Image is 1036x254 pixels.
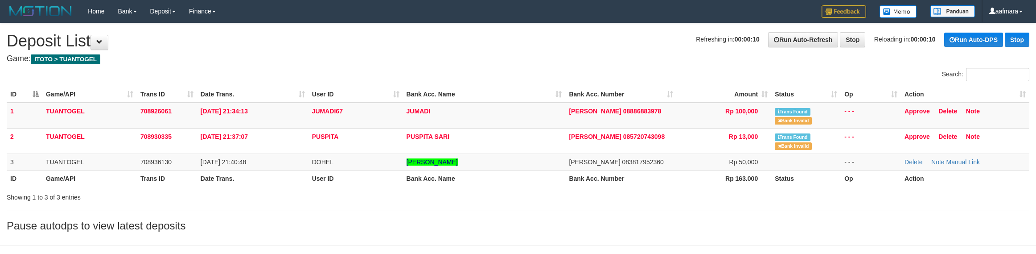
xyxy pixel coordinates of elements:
h4: Game: [7,54,1029,63]
img: Feedback.jpg [822,5,866,18]
img: panduan.png [930,5,975,17]
th: Date Trans.: activate to sort column ascending [197,86,308,103]
th: ID [7,170,42,187]
span: [DATE] 21:37:07 [201,133,248,140]
img: Button%20Memo.svg [880,5,917,18]
span: 708936130 [140,158,172,166]
td: TUANTOGEL [42,103,137,129]
th: Date Trans. [197,170,308,187]
th: User ID: activate to sort column ascending [308,86,403,103]
th: Rp 163.000 [677,170,771,187]
th: User ID [308,170,403,187]
span: DOHEL [312,158,333,166]
td: - - - [841,154,901,170]
a: JUMADI [407,108,431,115]
span: PUSPITA [312,133,339,140]
a: Note [966,133,980,140]
th: Action: activate to sort column ascending [901,86,1029,103]
td: TUANTOGEL [42,128,137,154]
span: Reloading in: [874,36,936,43]
a: Note [966,108,980,115]
div: Showing 1 to 3 of 3 entries [7,189,425,202]
td: 2 [7,128,42,154]
span: Refreshing in: [696,36,759,43]
th: Action [901,170,1029,187]
span: Bank is not match [775,142,811,150]
span: Copy 083817952360 to clipboard [622,158,663,166]
strong: 00:00:10 [735,36,760,43]
th: Bank Acc. Number [565,170,677,187]
span: Rp 13,000 [729,133,758,140]
input: Search: [966,68,1029,81]
th: Amount: activate to sort column ascending [677,86,771,103]
span: [PERSON_NAME] [569,158,620,166]
span: Rp 50,000 [729,158,758,166]
th: Bank Acc. Number: activate to sort column ascending [565,86,677,103]
h3: Pause autodps to view latest deposits [7,220,1029,232]
th: Op [841,170,901,187]
td: TUANTOGEL [42,154,137,170]
span: Copy 085720743098 to clipboard [623,133,665,140]
span: JUMADI67 [312,108,343,115]
span: Similar transaction found [775,133,810,141]
th: Trans ID: activate to sort column ascending [137,86,197,103]
td: 3 [7,154,42,170]
span: ITOTO > TUANTOGEL [31,54,100,64]
th: Game/API [42,170,137,187]
span: [DATE] 21:34:13 [201,108,248,115]
span: Similar transaction found [775,108,810,116]
span: Copy 08886883978 to clipboard [623,108,662,115]
strong: 00:00:10 [911,36,936,43]
a: Delete [938,133,957,140]
a: PUSPITA SARI [407,133,449,140]
span: 708930335 [140,133,172,140]
label: Search: [942,68,1029,81]
td: 1 [7,103,42,129]
span: [PERSON_NAME] [569,133,621,140]
th: Trans ID [137,170,197,187]
a: Stop [1005,33,1029,47]
span: Rp 100,000 [725,108,758,115]
a: Manual Link [946,158,980,166]
img: MOTION_logo.png [7,4,74,18]
a: Note [931,158,945,166]
th: ID: activate to sort column descending [7,86,42,103]
a: Approve [904,133,930,140]
a: Stop [840,32,865,47]
th: Status [771,170,841,187]
span: Bank is not match [775,117,811,125]
a: Delete [904,158,922,166]
th: Bank Acc. Name [403,170,566,187]
h1: Deposit List [7,32,1029,50]
a: [PERSON_NAME] [407,158,458,166]
span: [PERSON_NAME] [569,108,621,115]
a: Delete [938,108,957,115]
span: [DATE] 21:40:48 [201,158,246,166]
th: Op: activate to sort column ascending [841,86,901,103]
td: - - - [841,103,901,129]
span: 708926061 [140,108,172,115]
a: Run Auto-Refresh [768,32,838,47]
th: Bank Acc. Name: activate to sort column ascending [403,86,566,103]
a: Approve [904,108,930,115]
td: - - - [841,128,901,154]
th: Game/API: activate to sort column ascending [42,86,137,103]
th: Status: activate to sort column ascending [771,86,841,103]
a: Run Auto-DPS [944,33,1003,47]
